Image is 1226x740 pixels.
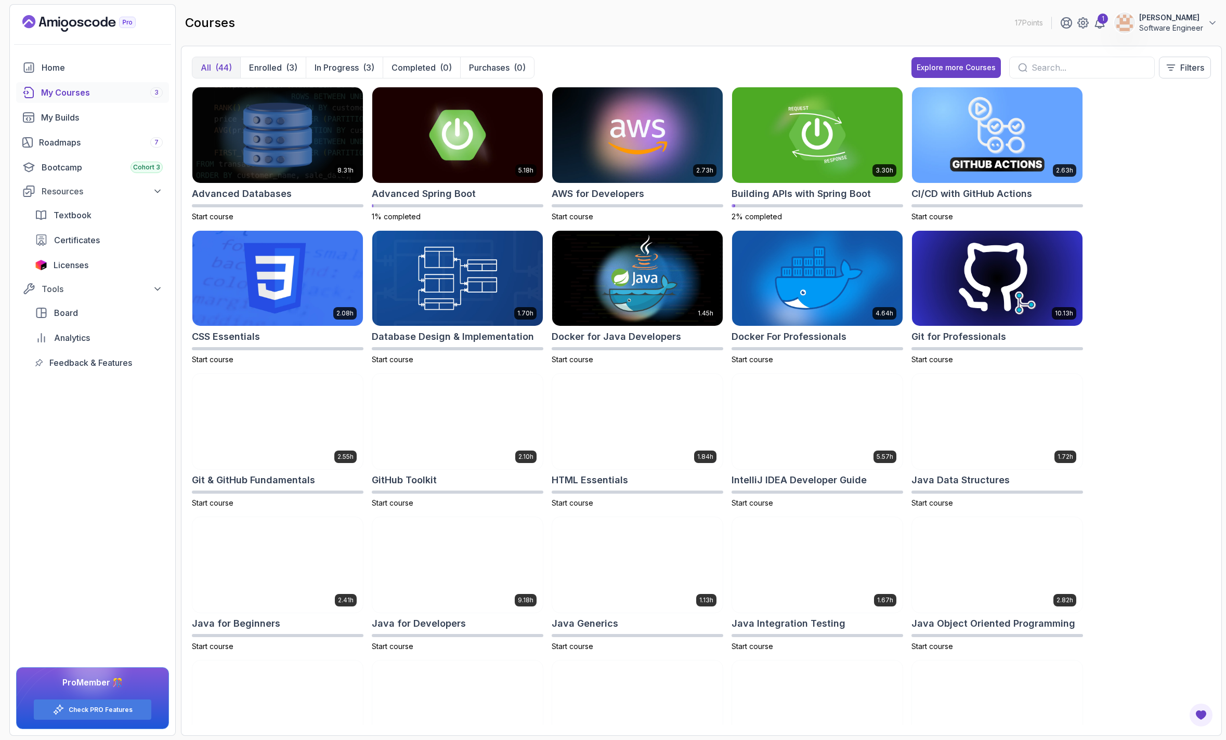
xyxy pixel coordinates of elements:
button: Purchases(0) [460,57,534,78]
img: GitHub Toolkit card [372,374,543,469]
div: My Builds [41,111,163,124]
button: Filters [1159,57,1211,78]
button: Tools [16,280,169,298]
span: Feedback & Features [49,356,132,369]
h2: Git & GitHub Fundamentals [192,473,315,487]
span: Board [54,307,78,319]
span: Start course [911,498,953,507]
div: (0) [514,61,526,74]
span: Start course [911,355,953,364]
a: Advanced Spring Boot card5.18hAdvanced Spring Boot1% completed [372,87,543,222]
button: All(44) [192,57,240,78]
span: Start course [552,498,593,507]
span: Start course [732,355,773,364]
img: Database Design & Implementation card [372,231,543,326]
img: Java Object Oriented Programming card [912,517,1082,613]
a: Landing page [22,15,160,32]
button: Completed(0) [383,57,460,78]
p: 5.18h [518,166,533,175]
h2: Java Integration Testing [732,616,845,631]
p: 2.73h [696,166,713,175]
a: Check PRO Features [69,706,133,714]
span: Start course [552,212,593,221]
p: Filters [1180,61,1204,74]
p: 1.72h [1058,453,1073,461]
p: 1.67h [877,596,893,604]
h2: GitHub Toolkit [372,473,437,487]
span: Start course [192,212,233,221]
h2: IntelliJ IDEA Developer Guide [732,473,867,487]
input: Search... [1032,61,1146,74]
div: Tools [42,283,163,295]
span: Cohort 3 [133,163,160,171]
p: Completed [392,61,436,74]
span: Start course [911,642,953,651]
button: Enrolled(3) [240,57,306,78]
p: 9.18h [518,596,533,604]
h2: Java for Beginners [192,616,280,631]
p: 10.13h [1055,309,1073,318]
img: Java for Beginners card [192,517,363,613]
div: Bootcamp [42,161,163,174]
h2: Java Generics [552,616,618,631]
a: Building APIs with Spring Boot card3.30hBuilding APIs with Spring Boot2% completed [732,87,903,222]
span: Start course [732,498,773,507]
p: In Progress [315,61,359,74]
p: 2.82h [1057,596,1073,604]
h2: CSS Essentials [192,329,260,344]
img: Building APIs with Spring Boot card [732,87,903,183]
span: 2% completed [732,212,782,221]
p: All [201,61,211,74]
a: courses [16,82,169,103]
h2: courses [185,15,235,31]
button: Open Feedback Button [1189,703,1214,728]
h2: AWS for Developers [552,187,644,201]
img: HTML Essentials card [552,374,723,469]
span: Start course [732,642,773,651]
img: Git for Professionals card [912,231,1082,326]
a: 1 [1093,17,1106,29]
button: Explore more Courses [911,57,1001,78]
h2: CI/CD with GitHub Actions [911,187,1032,201]
p: 2.10h [518,453,533,461]
h2: HTML Essentials [552,473,628,487]
span: Certificates [54,234,100,246]
p: 8.31h [337,166,354,175]
p: Enrolled [249,61,282,74]
span: Start course [552,355,593,364]
p: 1.84h [697,453,713,461]
span: Licenses [54,259,88,271]
h2: Building APIs with Spring Boot [732,187,871,201]
p: 2.63h [1056,166,1073,175]
div: (3) [363,61,374,74]
img: Java Generics card [552,517,723,613]
a: roadmaps [16,132,169,153]
p: Software Engineer [1139,23,1203,33]
div: Resources [42,185,163,197]
div: (0) [440,61,452,74]
button: In Progress(3) [306,57,383,78]
div: (3) [286,61,297,74]
img: Advanced Databases card [192,87,363,183]
p: 2.08h [336,309,354,318]
h2: Java for Developers [372,616,466,631]
a: certificates [29,230,169,250]
img: Java Data Structures card [912,374,1082,469]
h2: Docker for Java Developers [552,329,681,344]
h2: Java Data Structures [911,473,1010,487]
p: 2.41h [338,596,354,604]
a: bootcamp [16,157,169,178]
p: 5.57h [877,453,893,461]
h2: Advanced Databases [192,187,292,201]
img: AWS for Developers card [552,87,723,183]
p: 1.70h [517,309,533,318]
p: 1.45h [698,309,713,318]
p: 1.13h [699,596,713,604]
div: My Courses [41,86,163,99]
div: 1 [1098,14,1108,24]
span: Analytics [54,332,90,344]
img: Advanced Spring Boot card [372,87,543,183]
img: Docker For Professionals card [732,231,903,326]
span: Start course [372,498,413,507]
